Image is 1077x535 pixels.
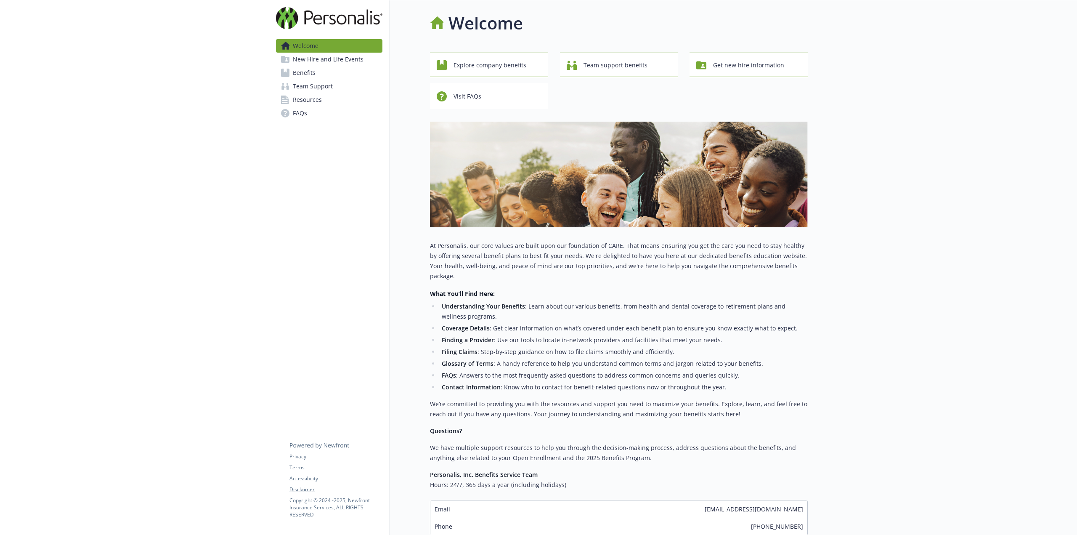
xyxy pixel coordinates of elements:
span: FAQs [293,106,307,120]
li: : Know who to contact for benefit-related questions now or throughout the year. [439,382,808,392]
li: : Step-by-step guidance on how to file claims smoothly and efficiently. [439,347,808,357]
a: Disclaimer [289,486,382,493]
span: Welcome [293,39,318,53]
a: Team Support [276,80,382,93]
strong: Filing Claims [442,348,477,356]
strong: Contact Information [442,383,501,391]
strong: Coverage Details [442,324,490,332]
span: [PHONE_NUMBER] [751,522,803,531]
li: : A handy reference to help you understand common terms and jargon related to your benefits. [439,359,808,369]
li: : Use our tools to locate in-network providers and facilities that meet your needs. [439,335,808,345]
h6: Hours: 24/7, 365 days a year (including holidays)​ [430,480,808,490]
span: Team Support [293,80,333,93]
span: Team support benefits [584,57,647,73]
span: New Hire and Life Events [293,53,363,66]
button: Visit FAQs [430,84,548,108]
strong: FAQs [442,371,456,379]
span: [EMAIL_ADDRESS][DOMAIN_NAME] [705,505,803,514]
li: : Get clear information on what’s covered under each benefit plan to ensure you know exactly what... [439,323,808,333]
a: Resources [276,93,382,106]
span: Resources [293,93,322,106]
span: Visit FAQs [454,88,481,104]
img: overview page banner [430,122,808,227]
p: Copyright © 2024 - 2025 , Newfront Insurance Services, ALL RIGHTS RESERVED [289,497,382,518]
span: Email [435,505,450,514]
strong: Questions? [430,427,462,435]
button: Explore company benefits [430,53,548,77]
p: We’re committed to providing you with the resources and support you need to maximize your benefit... [430,399,808,419]
p: At Personalis, our core values are built upon our foundation of CARE. That means ensuring you get... [430,241,808,281]
strong: What You’ll Find Here: [430,290,495,298]
span: Get new hire information [713,57,784,73]
li: : Answers to the most frequently asked questions to address common concerns and queries quickly. [439,370,808,381]
a: Terms [289,464,382,471]
li: : Learn about our various benefits, from health and dental coverage to retirement plans and welln... [439,301,808,322]
strong: Personalis, Inc. Benefits Service Team [430,471,538,479]
h1: Welcome [448,11,523,36]
p: We have multiple support resources to help you through the decision-making process, address quest... [430,443,808,463]
button: Get new hire information [690,53,808,77]
a: Privacy [289,453,382,460]
a: New Hire and Life Events [276,53,382,66]
strong: Finding a Provider [442,336,494,344]
span: Phone [435,522,452,531]
a: FAQs [276,106,382,120]
a: Welcome [276,39,382,53]
span: Benefits [293,66,316,80]
span: Explore company benefits [454,57,526,73]
a: Benefits [276,66,382,80]
strong: Glossary of Terms [442,359,493,367]
button: Team support benefits [560,53,678,77]
strong: Understanding Your Benefits [442,302,525,310]
a: Accessibility [289,475,382,482]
